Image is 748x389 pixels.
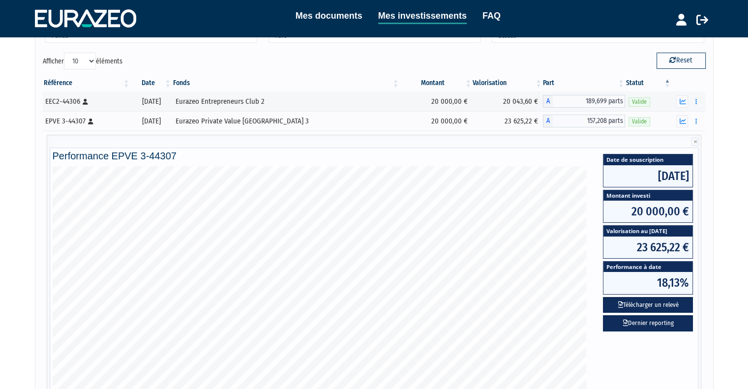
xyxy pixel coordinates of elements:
[400,111,473,131] td: 20 000,00 €
[45,116,127,126] div: EPVE 3-44307
[628,117,650,126] span: Valide
[172,75,400,91] th: Fonds: activer pour trier la colonne par ordre croissant
[603,262,692,272] span: Performance à date
[603,297,693,313] button: Télécharger un relevé
[53,150,696,161] h4: Performance EPVE 3-44307
[45,96,127,107] div: EEC2-44306
[543,115,625,127] div: A - Eurazeo Private Value Europe 3
[473,75,543,91] th: Valorisation: activer pour trier la colonne par ordre croissant
[603,226,692,236] span: Valorisation au [DATE]
[83,99,88,105] i: [Français] Personne physique
[130,75,172,91] th: Date: activer pour trier la colonne par ordre croissant
[134,96,168,107] div: [DATE]
[543,95,553,108] span: A
[543,115,553,127] span: A
[603,190,692,201] span: Montant investi
[603,237,692,258] span: 23 625,22 €
[400,75,473,91] th: Montant: activer pour trier la colonne par ordre croissant
[43,53,122,69] label: Afficher éléments
[543,75,625,91] th: Part: activer pour trier la colonne par ordre croissant
[296,9,362,23] a: Mes documents
[625,75,671,91] th: Statut : activer pour trier la colonne par ordre d&eacute;croissant
[482,9,501,23] a: FAQ
[603,315,693,331] a: Dernier reporting
[603,165,692,187] span: [DATE]
[603,272,692,294] span: 18,13%
[553,115,625,127] span: 157,208 parts
[35,9,136,27] img: 1732889491-logotype_eurazeo_blanc_rvb.png
[176,116,396,126] div: Eurazeo Private Value [GEOGRAPHIC_DATA] 3
[88,119,93,124] i: [Français] Personne physique
[64,53,96,69] select: Afficheréléments
[176,96,396,107] div: Eurazeo Entrepreneurs Club 2
[628,97,650,107] span: Valide
[43,75,131,91] th: Référence : activer pour trier la colonne par ordre croissant
[657,53,706,68] button: Reset
[134,116,168,126] div: [DATE]
[473,91,543,111] td: 20 043,60 €
[603,201,692,222] span: 20 000,00 €
[400,91,473,111] td: 20 000,00 €
[378,9,467,24] a: Mes investissements
[603,154,692,165] span: Date de souscription
[473,111,543,131] td: 23 625,22 €
[553,95,625,108] span: 189,699 parts
[543,95,625,108] div: A - Eurazeo Entrepreneurs Club 2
